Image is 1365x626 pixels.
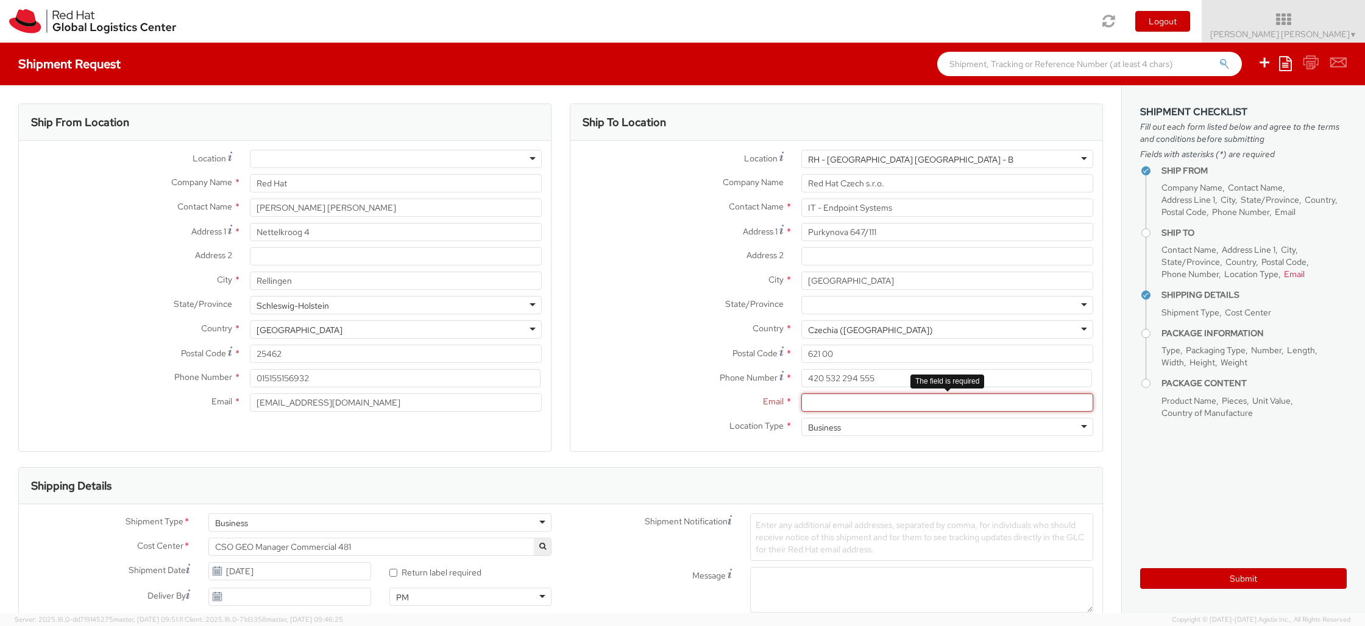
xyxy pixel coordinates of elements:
span: City [217,274,232,285]
span: Address 2 [746,250,784,261]
span: Contact Name [1161,244,1216,255]
span: Shipment Type [126,515,183,529]
input: Return label required [389,569,397,577]
h3: Shipment Checklist [1140,107,1347,118]
label: Return label required [389,564,483,579]
div: [GEOGRAPHIC_DATA] [257,324,342,336]
div: Business [215,517,248,529]
span: Enter any additional email addresses, separated by comma, for individuals who should receive noti... [756,519,1084,555]
span: Contact Name [177,201,232,212]
span: Shipment Type [1161,307,1219,318]
h4: Package Content [1161,379,1347,388]
h3: Ship From Location [31,116,129,128]
span: Address 2 [195,250,232,261]
span: Postal Code [1261,256,1306,267]
span: CSO GEO Manager Commercial 481 [208,538,551,556]
button: Logout [1135,11,1190,32]
span: Copyright © [DATE]-[DATE] Agistix Inc., All Rights Reserved [1172,615,1350,625]
span: Height [1189,357,1215,368]
button: Submit [1140,568,1347,589]
span: Packaging Type [1186,345,1246,356]
span: City [768,274,784,285]
span: Country [1225,256,1256,267]
span: Phone Number [174,371,232,382]
span: Fill out each form listed below and agree to the terms and conditions before submitting [1140,121,1347,145]
div: RH - [GEOGRAPHIC_DATA] [GEOGRAPHIC_DATA] - B [808,153,1013,166]
span: State/Province [174,298,232,309]
span: Message [692,570,726,581]
span: Email [211,396,232,407]
span: City [1281,244,1296,255]
h3: Ship To Location [583,116,666,128]
h4: Ship To [1161,228,1347,237]
span: Company Name [1161,182,1222,193]
span: Company Name [171,177,232,188]
span: ▼ [1350,30,1357,40]
span: Country [1305,194,1335,205]
span: Address Line 1 [1222,244,1275,255]
span: Address Line 1 [1161,194,1215,205]
span: Type [1161,345,1180,356]
span: [PERSON_NAME] [PERSON_NAME] [1210,29,1357,40]
span: Phone Number [1212,206,1269,217]
span: Address 1 [743,226,778,237]
span: Number [1251,345,1282,356]
input: Shipment, Tracking or Reference Number (at least 4 chars) [937,52,1242,76]
h4: Shipment Request [18,57,121,71]
span: City [1221,194,1235,205]
span: Contact Name [729,201,784,212]
span: Location [744,153,778,164]
span: master, [DATE] 09:51:11 [113,615,183,624]
span: Postal Code [181,348,226,359]
span: State/Province [1161,256,1220,267]
span: Server: 2025.18.0-dd719145275 [15,615,183,624]
h4: Ship From [1161,166,1347,175]
span: Postal Code [732,348,778,359]
span: Length [1287,345,1315,356]
div: Business [808,421,841,434]
span: Location Type [729,420,784,431]
span: Country [201,323,232,334]
span: master, [DATE] 09:46:25 [266,615,343,624]
span: Email [763,396,784,407]
span: Phone Number [720,372,778,383]
span: Company Name [723,177,784,188]
span: Country of Manufacture [1161,407,1253,418]
span: State/Province [725,298,784,309]
span: Email [1275,206,1296,217]
span: State/Province [1241,194,1299,205]
span: Product Name [1161,395,1216,406]
span: Cost Center [1225,307,1271,318]
h4: Package Information [1161,329,1347,338]
div: Czechia ([GEOGRAPHIC_DATA]) [808,324,933,336]
span: Weight [1221,357,1247,368]
span: CSO GEO Manager Commercial 481 [215,541,545,552]
span: Shipment Date [129,564,186,577]
span: Location [193,153,226,164]
img: rh-logistics-00dfa346123c4ec078e1.svg [9,9,176,33]
span: Width [1161,357,1184,368]
div: Schleswig-Holstein [257,300,329,312]
span: Pieces [1222,395,1247,406]
span: Shipment Notification [645,515,728,528]
span: Fields with asterisks (*) are required [1140,148,1347,160]
span: Postal Code [1161,206,1207,217]
span: Country [753,323,784,334]
div: PM [396,591,409,603]
span: Deliver By [147,589,186,602]
span: Phone Number [1161,269,1219,280]
span: Client: 2025.18.0-71d3358 [185,615,343,624]
span: Location Type [1224,269,1278,280]
span: Address 1 [191,226,226,237]
span: Cost Center [137,540,183,554]
div: The field is required [910,375,984,389]
span: Contact Name [1228,182,1283,193]
h3: Shipping Details [31,480,112,492]
span: Unit Value [1252,395,1291,406]
h4: Shipping Details [1161,290,1347,300]
span: Email [1284,269,1305,280]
